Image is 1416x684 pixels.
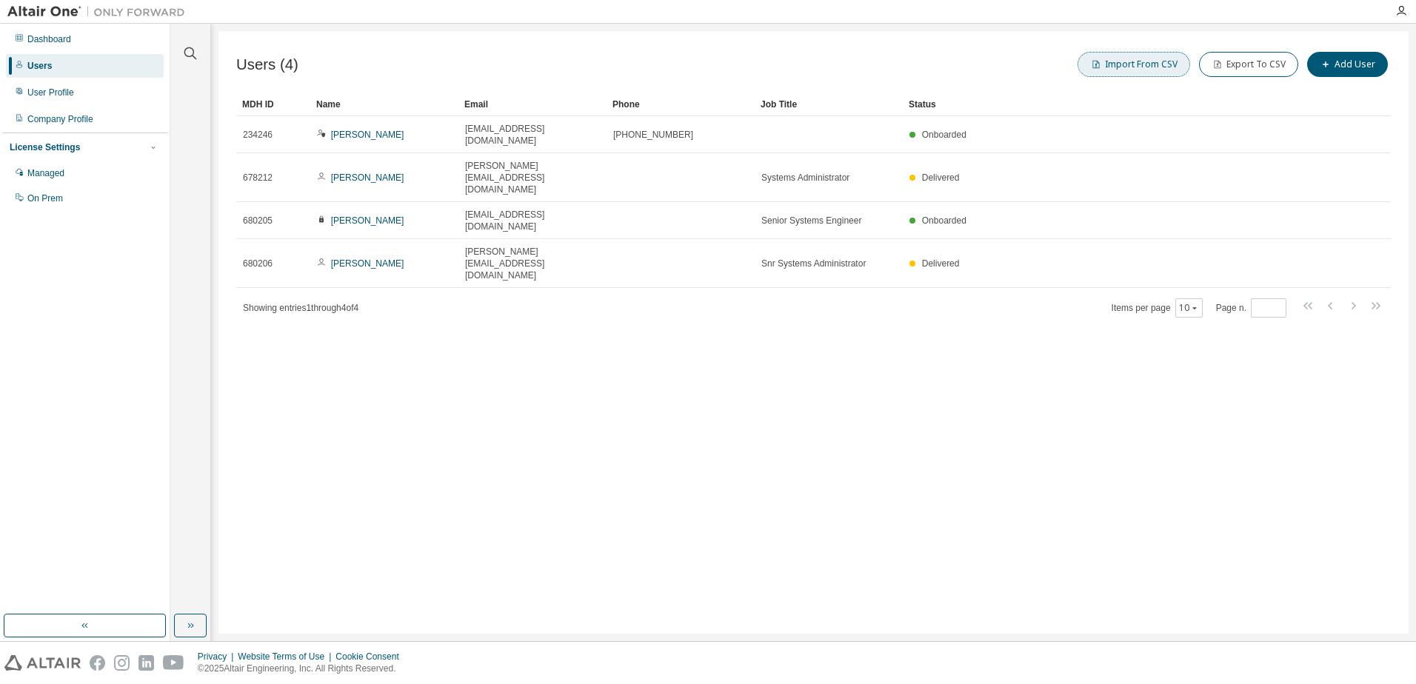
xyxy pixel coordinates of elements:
span: [PHONE_NUMBER] [613,129,693,141]
span: Delivered [922,258,960,269]
span: 234246 [243,129,273,141]
img: altair_logo.svg [4,655,81,671]
span: 680205 [243,215,273,227]
div: Dashboard [27,33,71,45]
div: Name [316,93,452,116]
div: Cookie Consent [335,651,407,663]
span: Onboarded [922,130,966,140]
img: youtube.svg [163,655,184,671]
span: [PERSON_NAME][EMAIL_ADDRESS][DOMAIN_NAME] [465,160,600,195]
span: Showing entries 1 through 4 of 4 [243,303,358,313]
span: Delivered [922,172,960,183]
img: instagram.svg [114,655,130,671]
img: linkedin.svg [138,655,154,671]
div: Email [464,93,601,116]
span: 680206 [243,258,273,269]
div: Privacy [198,651,238,663]
a: [PERSON_NAME] [331,258,404,269]
span: Items per page [1112,298,1203,318]
span: Systems Administrator [761,172,849,184]
div: Phone [612,93,749,116]
span: Senior Systems Engineer [761,215,861,227]
div: User Profile [27,87,74,98]
img: Altair One [7,4,193,19]
div: On Prem [27,192,63,204]
span: Users (4) [236,56,298,73]
div: Company Profile [27,113,93,125]
div: Job Title [761,93,897,116]
button: Import From CSV [1078,52,1190,77]
p: © 2025 Altair Engineering, Inc. All Rights Reserved. [198,663,408,675]
img: facebook.svg [90,655,105,671]
span: [EMAIL_ADDRESS][DOMAIN_NAME] [465,209,600,232]
div: Status [909,93,1314,116]
span: [PERSON_NAME][EMAIL_ADDRESS][DOMAIN_NAME] [465,246,600,281]
a: [PERSON_NAME] [331,215,404,226]
a: [PERSON_NAME] [331,130,404,140]
span: [EMAIL_ADDRESS][DOMAIN_NAME] [465,123,600,147]
span: 678212 [243,172,273,184]
a: [PERSON_NAME] [331,172,404,183]
span: Snr Systems Administrator [761,258,866,269]
span: Page n. [1216,298,1286,318]
div: MDH ID [242,93,304,116]
div: Managed [27,167,64,179]
button: Add User [1307,52,1388,77]
button: Export To CSV [1199,52,1298,77]
button: 10 [1179,302,1199,314]
div: License Settings [10,141,80,153]
div: Users [27,60,52,72]
span: Onboarded [922,215,966,226]
div: Website Terms of Use [238,651,335,663]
